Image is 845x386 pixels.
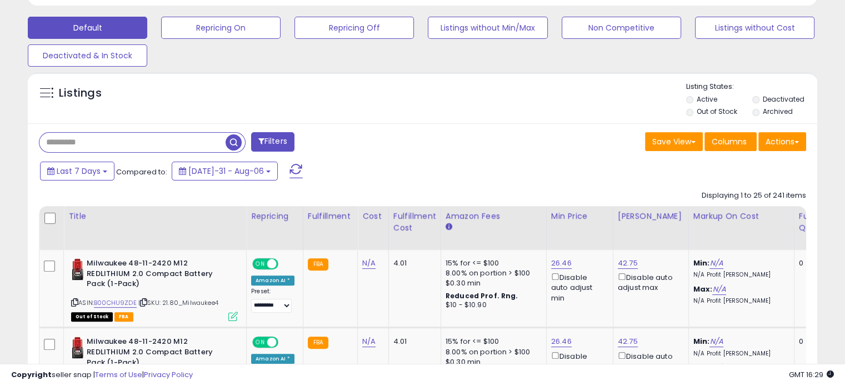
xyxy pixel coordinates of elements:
button: [DATE]-31 - Aug-06 [172,162,278,181]
button: Repricing On [161,17,281,39]
label: Active [697,94,717,104]
b: Milwaukee 48-11-2420 M12 REDLITHIUM 2.0 Compact Battery Pack (1-Pack) [87,258,222,292]
button: Listings without Min/Max [428,17,547,39]
a: B00CHU9ZDE [94,298,137,308]
div: 8.00% on portion > $100 [446,347,538,357]
div: Disable auto adjust max [618,350,680,372]
span: FBA [114,312,133,322]
a: N/A [362,258,376,269]
div: Disable auto adjust min [551,350,604,382]
div: Displaying 1 to 25 of 241 items [702,191,806,201]
span: Compared to: [116,167,167,177]
button: Deactivated & In Stock [28,44,147,67]
button: Default [28,17,147,39]
small: FBA [308,337,328,349]
div: $0.30 min [446,278,538,288]
button: Repricing Off [294,17,414,39]
div: 15% for <= $100 [446,258,538,268]
div: Markup on Cost [693,210,789,222]
b: Reduced Prof. Rng. [446,291,518,300]
label: Out of Stock [697,107,737,116]
a: 26.46 [551,258,572,269]
a: Privacy Policy [144,369,193,380]
span: All listings that are currently out of stock and unavailable for purchase on Amazon [71,312,113,322]
button: Non Competitive [562,17,681,39]
span: ON [253,338,267,347]
a: Terms of Use [95,369,142,380]
div: Cost [362,210,384,222]
button: Last 7 Days [40,162,114,181]
b: Min: [693,258,710,268]
div: Title [68,210,242,222]
span: OFF [277,259,294,269]
div: 4.01 [393,337,432,347]
div: Repricing [251,210,298,222]
div: Fulfillment Cost [393,210,436,234]
div: 15% for <= $100 [446,337,538,347]
a: N/A [709,258,723,269]
b: Max: [693,284,713,294]
button: Save View [645,132,703,151]
div: Fulfillment [308,210,353,222]
img: 418P63BzDHL._SL40_.jpg [71,337,84,359]
a: N/A [712,284,726,295]
span: [DATE]-31 - Aug-06 [188,166,264,177]
div: Preset: [251,288,294,313]
div: Disable auto adjust max [618,271,680,293]
span: Columns [712,136,747,147]
th: The percentage added to the cost of goods (COGS) that forms the calculator for Min & Max prices. [688,206,794,250]
a: 42.75 [618,258,638,269]
div: 0 [799,337,833,347]
span: OFF [277,338,294,347]
b: Milwaukee 48-11-2420 M12 REDLITHIUM 2.0 Compact Battery Pack (1-Pack) [87,337,222,370]
a: 26.46 [551,336,572,347]
p: Listing States: [686,82,817,92]
small: Amazon Fees. [446,222,452,232]
div: Amazon AI * [251,275,294,285]
div: Disable auto adjust min [551,271,604,303]
a: N/A [362,336,376,347]
strong: Copyright [11,369,52,380]
div: seller snap | | [11,370,193,380]
div: Min Price [551,210,608,222]
span: | SKU: 21.80_Milwaukee4 [138,298,218,307]
h5: Listings [59,86,102,101]
a: N/A [709,336,723,347]
button: Filters [251,132,294,152]
div: Amazon Fees [446,210,542,222]
div: 8.00% on portion > $100 [446,268,538,278]
small: FBA [308,258,328,270]
label: Deactivated [762,94,804,104]
p: N/A Profit [PERSON_NAME] [693,297,786,305]
div: 4.01 [393,258,432,268]
a: 42.75 [618,336,638,347]
button: Actions [758,132,806,151]
span: Last 7 Days [57,166,101,177]
p: N/A Profit [PERSON_NAME] [693,271,786,279]
p: N/A Profit [PERSON_NAME] [693,350,786,358]
b: Min: [693,336,710,347]
span: 2025-08-14 16:29 GMT [789,369,834,380]
button: Columns [704,132,757,151]
span: ON [253,259,267,269]
div: Fulfillable Quantity [799,210,837,234]
div: $10 - $10.90 [446,300,538,310]
button: Listings without Cost [695,17,814,39]
label: Archived [762,107,792,116]
img: 418P63BzDHL._SL40_.jpg [71,258,84,280]
div: ASIN: [71,258,238,320]
div: 0 [799,258,833,268]
div: [PERSON_NAME] [618,210,684,222]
